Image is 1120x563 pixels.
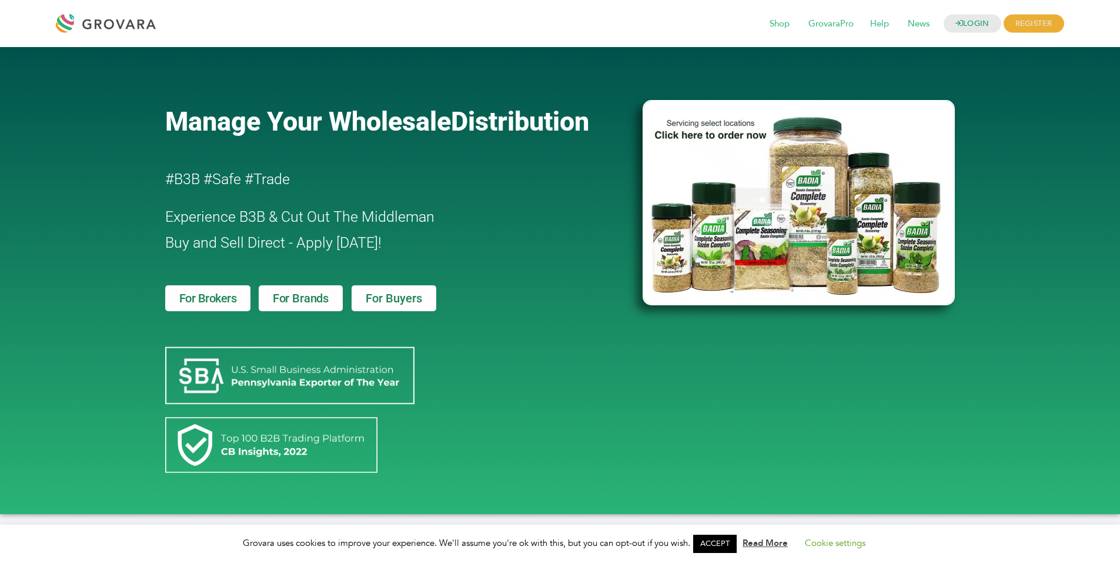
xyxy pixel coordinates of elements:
[693,535,737,553] a: ACCEPT
[451,106,589,137] span: Distribution
[352,285,436,311] a: For Buyers
[800,13,862,35] span: GrovaraPro
[1004,15,1064,33] span: REGISTER
[761,13,798,35] span: Shop
[165,166,576,192] h2: #B3B #Safe #Trade
[862,18,897,31] a: Help
[179,292,237,304] span: For Brokers
[366,292,422,304] span: For Buyers
[165,285,251,311] a: For Brokers
[944,15,1001,33] a: LOGIN
[900,18,938,31] a: News
[165,208,434,225] span: Experience B3B & Cut Out The Middleman
[862,13,897,35] span: Help
[165,106,451,137] span: Manage Your Wholesale
[743,537,788,549] a: Read More
[165,106,624,137] a: Manage Your WholesaleDistribution
[805,537,865,549] a: Cookie settings
[273,292,329,304] span: For Brands
[761,18,798,31] a: Shop
[259,285,343,311] a: For Brands
[900,13,938,35] span: News
[800,18,862,31] a: GrovaraPro
[243,537,877,549] span: Grovara uses cookies to improve your experience. We'll assume you're ok with this, but you can op...
[165,234,382,251] span: Buy and Sell Direct - Apply [DATE]!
